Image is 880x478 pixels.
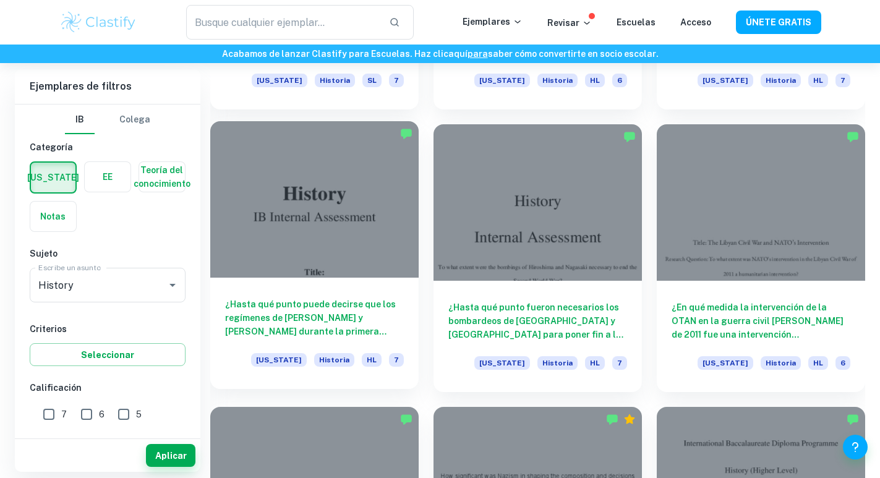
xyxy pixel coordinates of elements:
[65,105,150,134] div: Elección del tipo de filtro
[657,124,865,392] a: ¿En qué medida la intervención de la OTAN en la guerra civil [PERSON_NAME] de 2011 fue una interv...
[225,299,396,364] font: ¿Hasta qué punto puede decirse que los regímenes de [PERSON_NAME] y [PERSON_NAME] durante la prim...
[30,80,132,92] font: Ejemplares de filtros
[367,76,377,85] font: SL
[61,409,67,419] font: 7
[146,444,195,467] button: Aplicar
[746,18,811,28] font: ÚNETE GRATIS
[136,409,142,419] font: 5
[257,76,302,85] font: [US_STATE]
[703,76,748,85] font: [US_STATE]
[81,350,134,360] font: Seleccionar
[448,302,623,353] font: ¿Hasta qué punto fueron necesarios los bombardeos de [GEOGRAPHIC_DATA] y [GEOGRAPHIC_DATA] para p...
[30,202,76,231] button: Notas
[155,451,187,461] font: Aplicar
[210,124,419,392] a: ¿Hasta qué punto puede decirse que los regímenes de [PERSON_NAME] y [PERSON_NAME] durante la prim...
[468,49,488,59] a: para
[847,130,859,143] img: Marcado
[703,359,748,367] font: [US_STATE]
[30,383,82,393] font: Calificación
[164,276,181,294] button: Abierto
[606,413,618,425] img: Marcado
[31,163,75,192] button: [US_STATE]
[542,359,573,367] font: Historia
[59,10,138,35] img: Logotipo de Clastify
[736,11,821,33] button: ÚNETE GRATIS
[479,76,525,85] font: [US_STATE]
[400,413,412,425] img: Marcado
[99,409,105,419] font: 6
[623,413,636,425] div: De primera calidad
[847,413,859,425] img: Marcado
[139,162,185,192] button: Teoría del conocimiento
[617,359,622,367] font: 7
[840,76,845,85] font: 7
[30,249,58,258] font: Sujeto
[656,49,659,59] font: .
[623,130,636,143] img: Marcado
[434,124,642,392] a: ¿Hasta qué punto fueron necesarios los bombardeos de [GEOGRAPHIC_DATA] y [GEOGRAPHIC_DATA] para p...
[680,17,711,27] a: Acceso
[256,356,302,364] font: [US_STATE]
[617,76,622,85] font: 6
[766,359,796,367] font: Historia
[672,302,844,353] font: ¿En qué medida la intervención de la OTAN en la guerra civil [PERSON_NAME] de 2011 fue una interv...
[479,359,525,367] font: [US_STATE]
[617,17,656,27] a: Escuelas
[590,76,600,85] font: HL
[766,76,796,85] font: Historia
[590,359,600,367] font: HL
[542,76,573,85] font: Historia
[394,356,399,364] font: 7
[27,173,79,182] font: [US_STATE]
[813,359,823,367] font: HL
[488,49,656,59] font: saber cómo convertirte en socio escolar
[448,49,468,59] font: aquí
[463,17,510,27] font: Ejemplares
[547,18,579,28] font: Revisar
[38,263,101,272] font: Escribe un asunto
[843,435,868,459] button: Ayuda y comentarios
[85,162,130,192] button: EE
[30,142,73,152] font: Categoría
[840,359,845,367] font: 6
[119,114,150,124] font: Colega
[30,343,186,366] button: Seleccionar
[319,356,349,364] font: Historia
[400,127,412,140] img: Marcado
[75,114,84,124] font: IB
[367,356,377,364] font: HL
[394,76,399,85] font: 7
[222,49,448,59] font: Acabamos de lanzar Clastify para Escuelas. Haz clic
[813,76,823,85] font: HL
[186,5,379,40] input: Busque cualquier ejemplar...
[30,324,67,334] font: Criterios
[320,76,350,85] font: Historia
